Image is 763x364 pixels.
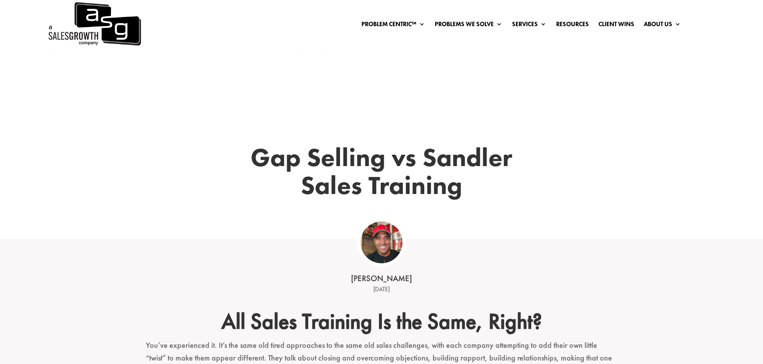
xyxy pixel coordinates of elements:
[146,308,617,339] h2: All Sales Training Is the Same, Right?
[246,284,517,295] div: [DATE]
[361,21,425,31] a: Problem Centric™
[644,21,681,31] a: About Us
[237,143,526,204] h1: Gap Selling vs Sandler Sales Training
[361,221,402,263] img: ASG Co_alternate lockup (1)
[598,21,634,31] a: Client Wins
[435,21,502,31] a: Problems We Solve
[556,21,589,31] a: Resources
[246,273,517,285] div: [PERSON_NAME]
[512,21,546,31] a: Services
